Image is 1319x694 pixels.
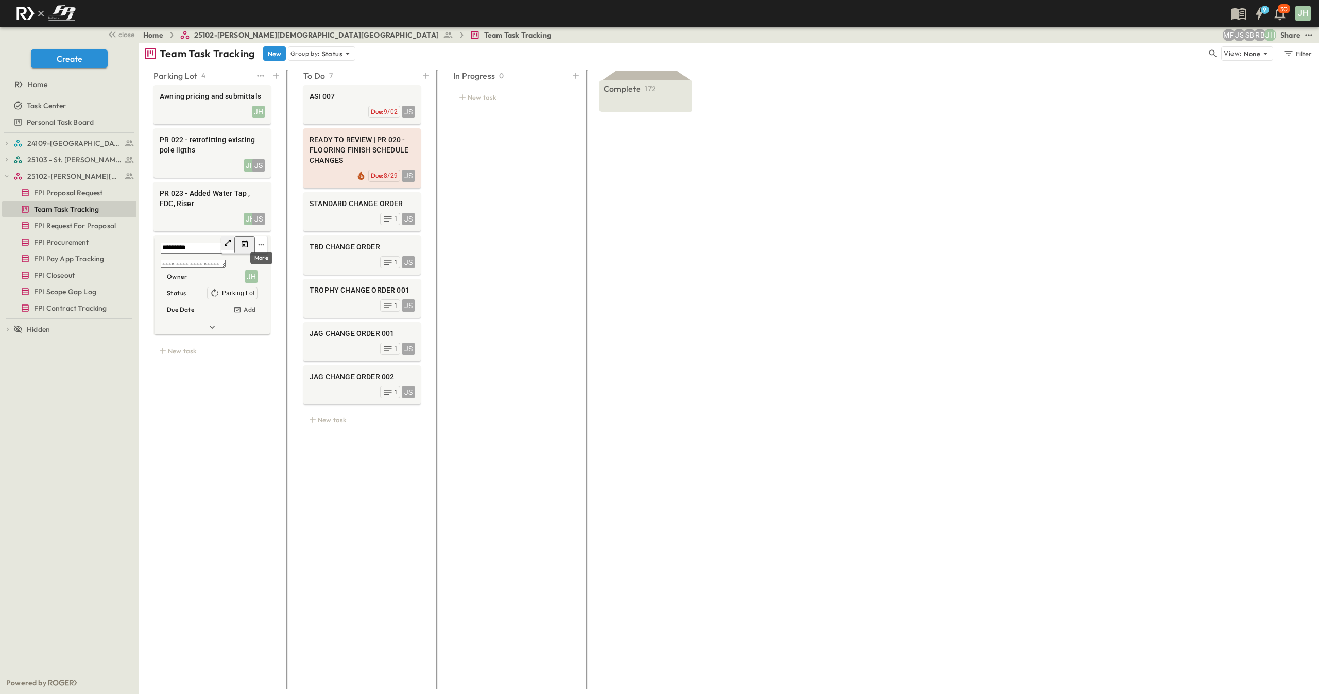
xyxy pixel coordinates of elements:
[252,106,265,118] div: JH
[402,343,415,355] div: JS
[167,272,187,282] p: Owner
[303,365,421,404] div: JAG CHANGE ORDER 002JS1
[394,301,398,310] span: 1
[27,138,122,148] span: 24109-St. Teresa of Calcutta Parish Hall
[160,46,255,61] p: Team Task Tracking
[303,192,421,231] div: STANDARD CHANGE ORDERJS1
[2,184,136,201] div: FPI Proposal Requesttest
[1264,29,1276,41] div: Jose Hurtado (jhurtado@fpibuilders.com)
[1243,29,1256,41] div: Sterling Barnett (sterling@fpibuilders.com)
[384,172,398,179] span: 8/29
[160,91,265,101] span: Awning pricing and submittals
[1233,29,1245,41] div: Jesse Sullivan (jsullivan@fpibuilders.com)
[34,204,99,214] span: Team Task Tracking
[2,77,134,92] a: Home
[604,82,641,95] p: Complete
[310,328,415,338] span: JAG CHANGE ORDER 001
[402,170,415,182] div: JS
[2,168,136,184] div: 25102-Christ The Redeemer Anglican Churchtest
[1263,6,1266,14] h6: 9
[252,213,265,225] div: JS
[402,386,415,398] div: JS
[252,159,265,172] div: JS
[2,115,134,129] a: Personal Task Board
[2,235,134,249] a: FPI Procurement
[371,108,384,115] span: Due:
[153,70,197,82] p: Parking Lot
[322,48,342,59] p: Status
[2,217,136,234] div: FPI Request For Proposaltest
[310,134,415,165] span: READY TO REVIEW | PR 020 - FLOORING FINISH SCHEDULE CHANGES
[263,46,286,61] button: New
[34,286,96,297] span: FPI Scope Gap Log
[31,49,108,68] button: Create
[201,71,205,81] p: 4
[160,134,265,155] span: PR 022 - retrofitting existing pole ligths
[394,345,398,353] span: 1
[13,136,134,150] a: 24109-St. Teresa of Calcutta Parish Hall
[153,85,271,124] div: Awning pricing and submittalsJH
[27,117,94,127] span: Personal Task Board
[1223,29,1235,41] div: Monica Pruteanu (mpruteanu@fpibuilders.com)
[27,100,66,111] span: Task Center
[1249,4,1270,23] button: 9
[303,235,421,275] div: TBD CHANGE ORDERJS1
[12,3,79,24] img: c8d7d1ed905e502e8f77bf7063faec64e13b34fdb1f2bdd94b0e311fc34f8000.png
[470,30,551,40] a: Team Task Tracking
[13,153,134,167] a: 25103 - St. [PERSON_NAME] Phase 2
[303,322,421,361] div: JAG CHANGE ORDER 001JS1
[499,71,504,81] p: 0
[143,30,557,40] nav: breadcrumbs
[2,185,134,200] a: FPI Proposal Request
[153,128,271,178] div: PR 022 - retrofitting existing pole ligthsJHJS
[34,303,107,313] span: FPI Contract Tracking
[2,284,134,299] a: FPI Scope Gap Log
[484,30,551,40] span: Team Task Tracking
[1254,29,1266,41] div: Regina Barnett (rbarnett@fpibuilders.com)
[2,114,136,130] div: Personal Task Boardtest
[402,106,415,118] div: JS
[27,171,122,181] span: 25102-Christ The Redeemer Anglican Church
[194,30,439,40] span: 25102-[PERSON_NAME][DEMOGRAPHIC_DATA][GEOGRAPHIC_DATA]
[118,29,134,40] span: close
[1294,5,1312,22] button: JH
[303,85,421,124] div: ASI 007JSDue:9/02
[27,324,50,334] span: Hidden
[384,108,398,115] span: 9/02
[255,239,267,251] button: edit
[2,251,134,266] a: FPI Pay App Tracking
[1280,30,1300,40] div: Share
[254,69,267,83] button: test
[180,30,453,40] a: 25102-[PERSON_NAME][DEMOGRAPHIC_DATA][GEOGRAPHIC_DATA]
[453,70,495,82] p: In Progress
[2,98,134,113] a: Task Center
[303,279,421,318] div: TROPHY CHANGE ORDER 001JS1
[394,388,398,396] span: 1
[394,258,398,266] span: 1
[167,288,186,298] p: Status
[34,188,102,198] span: FPI Proposal Request
[310,198,415,209] span: STANDARD CHANGE ORDER
[2,151,136,168] div: 25103 - St. [PERSON_NAME] Phase 2test
[153,182,271,231] div: PR 023 - Added Water Tap , FDC, RiserJHJS
[303,128,421,188] div: READY TO REVIEW | PR 020 - FLOORING FINISH SCHEDULE CHANGESJSDue:8/29
[402,213,415,225] div: JS
[1224,48,1242,59] p: View:
[310,371,415,382] span: JAG CHANGE ORDER 002
[13,169,134,183] a: 25102-Christ The Redeemer Anglican Church
[402,256,415,268] div: JS
[1244,48,1260,59] p: None
[34,237,89,247] span: FPI Procurement
[2,300,136,316] div: FPI Contract Trackingtest
[245,270,258,283] div: Jose Hurtado (jhurtado@fpibuilders.com)
[244,213,256,225] div: JH
[303,70,325,82] p: To Do
[329,71,333,81] p: 7
[160,188,265,209] span: PR 023 - Added Water Tap , FDC, Riser
[453,90,571,105] div: New task
[27,155,122,165] span: 25103 - St. [PERSON_NAME] Phase 2
[2,135,136,151] div: 24109-St. Teresa of Calcutta Parish Halltest
[167,304,194,315] p: Due Date
[34,270,75,280] span: FPI Closeout
[34,253,104,264] span: FPI Pay App Tracking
